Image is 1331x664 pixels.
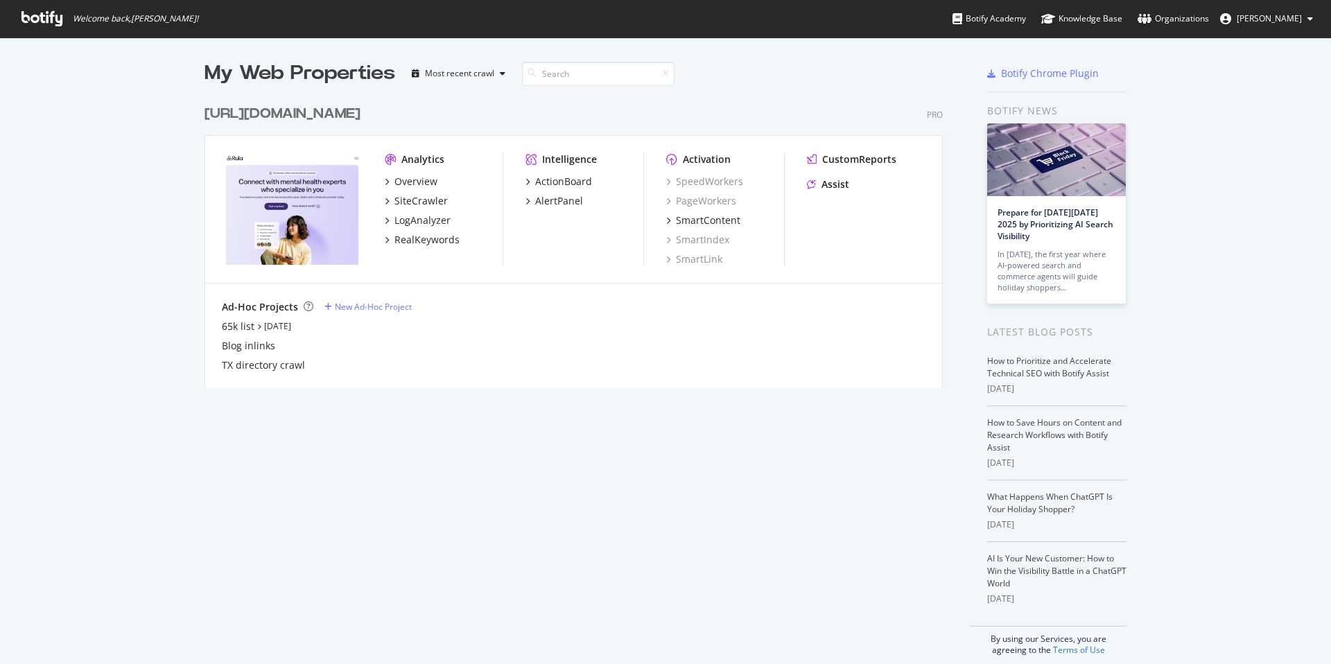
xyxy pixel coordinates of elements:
a: SpeedWorkers [666,175,743,189]
a: How to Save Hours on Content and Research Workflows with Botify Assist [987,417,1122,453]
a: LogAnalyzer [385,213,451,227]
a: SmartContent [666,213,740,227]
div: [DATE] [987,383,1126,395]
div: RealKeywords [394,233,460,247]
div: SmartContent [676,213,740,227]
div: Botify Academy [952,12,1026,26]
a: What Happens When ChatGPT Is Your Holiday Shopper? [987,491,1113,515]
a: RealKeywords [385,233,460,247]
div: Analytics [401,152,444,166]
span: Welcome back, [PERSON_NAME] ! [73,13,198,24]
a: TX directory crawl [222,358,305,372]
div: New Ad-Hoc Project [335,301,412,313]
div: grid [205,87,954,388]
button: Most recent crawl [406,62,511,85]
a: SmartLink [666,252,722,266]
a: Overview [385,175,437,189]
a: Prepare for [DATE][DATE] 2025 by Prioritizing AI Search Visibility [998,207,1113,242]
a: AI Is Your New Customer: How to Win the Visibility Battle in a ChatGPT World [987,552,1126,589]
div: Most recent crawl [425,69,494,78]
a: Assist [807,177,849,191]
span: Anthony Corbo [1237,12,1302,24]
a: CustomReports [807,152,896,166]
a: [URL][DOMAIN_NAME] [205,104,366,124]
a: PageWorkers [666,194,736,208]
div: [DATE] [987,457,1126,469]
img: https://www.rula.com/ [222,152,363,265]
a: Botify Chrome Plugin [987,67,1099,80]
div: AlertPanel [535,194,583,208]
div: Assist [821,177,849,191]
img: Prepare for Black Friday 2025 by Prioritizing AI Search Visibility [987,123,1126,196]
a: [DATE] [264,320,291,332]
div: By using our Services, you are agreeing to the [970,626,1126,656]
a: New Ad-Hoc Project [324,301,412,313]
div: Botify news [987,103,1126,119]
a: SmartIndex [666,233,729,247]
div: Intelligence [542,152,597,166]
a: SiteCrawler [385,194,448,208]
input: Search [522,62,675,86]
div: SiteCrawler [394,194,448,208]
div: My Web Properties [205,60,395,87]
div: [DATE] [987,593,1126,605]
a: How to Prioritize and Accelerate Technical SEO with Botify Assist [987,355,1111,379]
div: In [DATE], the first year where AI-powered search and commerce agents will guide holiday shoppers… [998,249,1115,293]
div: Pro [927,109,943,121]
div: CustomReports [822,152,896,166]
div: Knowledge Base [1041,12,1122,26]
div: Overview [394,175,437,189]
div: Botify Chrome Plugin [1001,67,1099,80]
div: [URL][DOMAIN_NAME] [205,104,360,124]
a: Terms of Use [1053,644,1105,656]
a: AlertPanel [525,194,583,208]
div: Ad-Hoc Projects [222,300,298,314]
div: ActionBoard [535,175,592,189]
div: Activation [683,152,731,166]
div: [DATE] [987,518,1126,531]
a: ActionBoard [525,175,592,189]
a: 65k list [222,320,254,333]
div: Latest Blog Posts [987,324,1126,340]
a: Blog inlinks [222,339,275,353]
button: [PERSON_NAME] [1209,8,1324,30]
div: Organizations [1138,12,1209,26]
div: LogAnalyzer [394,213,451,227]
